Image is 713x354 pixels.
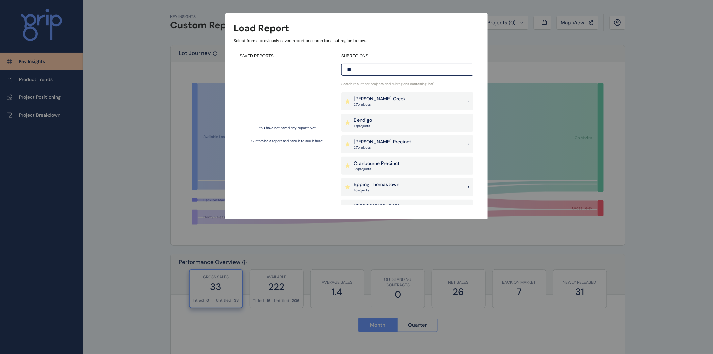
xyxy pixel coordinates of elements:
p: 19 project s [354,124,372,128]
p: 27 project s [354,145,411,150]
p: Cranbourne Precinct [354,160,400,167]
p: 27 project s [354,102,406,107]
p: Customize a report and save it to see it here! [251,139,323,143]
p: [PERSON_NAME] Creek [354,96,406,102]
p: [PERSON_NAME] Precinct [354,139,411,145]
p: Bendigo [354,117,372,124]
p: Search results for projects and subregions containing ' har ' [341,82,473,86]
h4: SUBREGIONS [341,53,473,59]
p: Epping Thomastown [354,181,399,188]
h3: Load Report [234,22,289,35]
p: 4 project s [354,188,399,193]
p: Select from a previously saved report or search for a subregion below... [234,38,479,44]
h4: SAVED REPORTS [240,53,335,59]
p: You have not saved any reports yet [259,126,316,130]
p: [GEOGRAPHIC_DATA] [354,203,402,210]
p: 35 project s [354,167,400,171]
